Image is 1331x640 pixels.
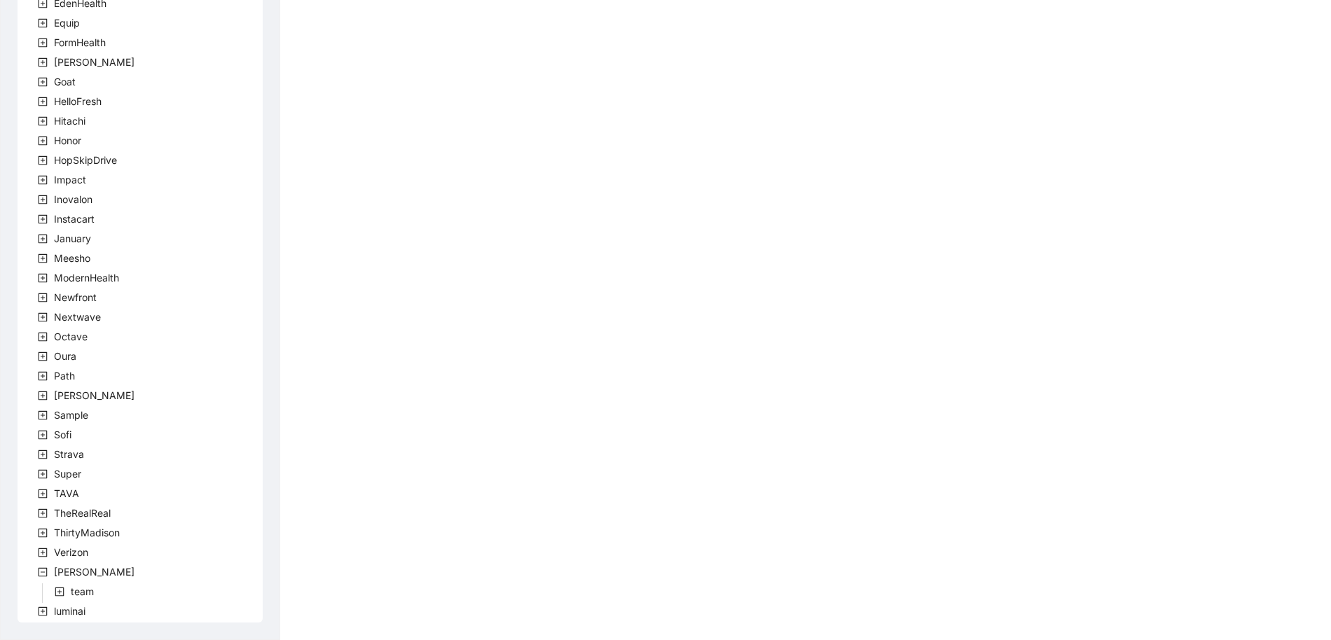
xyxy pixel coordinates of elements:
[54,350,76,362] span: Oura
[51,93,104,110] span: HelloFresh
[51,74,78,90] span: Goat
[54,487,79,499] span: TAVA
[54,232,91,244] span: January
[38,175,48,185] span: plus-square
[51,309,104,326] span: Nextwave
[38,195,48,204] span: plus-square
[38,38,48,48] span: plus-square
[54,76,76,88] span: Goat
[71,585,94,597] span: team
[38,489,48,499] span: plus-square
[51,544,91,561] span: Verizon
[68,583,97,600] span: team
[51,446,87,463] span: Strava
[38,469,48,479] span: plus-square
[54,468,81,480] span: Super
[51,368,78,384] span: Path
[51,407,91,424] span: Sample
[54,17,80,29] span: Equip
[38,391,48,401] span: plus-square
[38,234,48,244] span: plus-square
[38,155,48,165] span: plus-square
[51,15,83,32] span: Equip
[38,97,48,106] span: plus-square
[51,387,137,404] span: Rothman
[38,410,48,420] span: plus-square
[54,605,85,617] span: luminai
[38,508,48,518] span: plus-square
[38,430,48,440] span: plus-square
[38,253,48,263] span: plus-square
[38,214,48,224] span: plus-square
[51,426,74,443] span: Sofi
[51,172,89,188] span: Impact
[51,132,84,149] span: Honor
[51,485,82,502] span: TAVA
[51,230,94,247] span: January
[38,77,48,87] span: plus-square
[38,116,48,126] span: plus-square
[54,174,86,186] span: Impact
[38,352,48,361] span: plus-square
[38,567,48,577] span: minus-square
[38,18,48,28] span: plus-square
[54,331,88,342] span: Octave
[54,36,106,48] span: FormHealth
[51,466,84,482] span: Super
[54,272,119,284] span: ModernHealth
[51,152,120,169] span: HopSkipDrive
[55,587,64,597] span: plus-square
[51,250,93,267] span: Meesho
[38,548,48,557] span: plus-square
[54,566,135,578] span: [PERSON_NAME]
[51,524,123,541] span: ThirtyMadison
[54,389,135,401] span: [PERSON_NAME]
[54,213,95,225] span: Instacart
[54,507,111,519] span: TheRealReal
[38,332,48,342] span: plus-square
[54,311,101,323] span: Nextwave
[51,113,88,130] span: Hitachi
[54,252,90,264] span: Meesho
[51,270,122,286] span: ModernHealth
[54,154,117,166] span: HopSkipDrive
[54,95,102,107] span: HelloFresh
[51,328,90,345] span: Octave
[51,603,88,620] span: luminai
[38,136,48,146] span: plus-square
[54,193,92,205] span: Inovalon
[38,528,48,538] span: plus-square
[54,448,84,460] span: Strava
[38,606,48,616] span: plus-square
[54,429,71,440] span: Sofi
[38,273,48,283] span: plus-square
[54,370,75,382] span: Path
[51,505,113,522] span: TheRealReal
[54,115,85,127] span: Hitachi
[51,54,137,71] span: Garner
[54,56,135,68] span: [PERSON_NAME]
[51,564,137,580] span: Virta
[51,34,109,51] span: FormHealth
[38,450,48,459] span: plus-square
[38,371,48,381] span: plus-square
[38,312,48,322] span: plus-square
[38,57,48,67] span: plus-square
[51,211,97,228] span: Instacart
[54,134,81,146] span: Honor
[54,291,97,303] span: Newfront
[54,546,88,558] span: Verizon
[54,527,120,538] span: ThirtyMadison
[51,289,99,306] span: Newfront
[38,293,48,302] span: plus-square
[51,348,79,365] span: Oura
[51,191,95,208] span: Inovalon
[54,409,88,421] span: Sample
